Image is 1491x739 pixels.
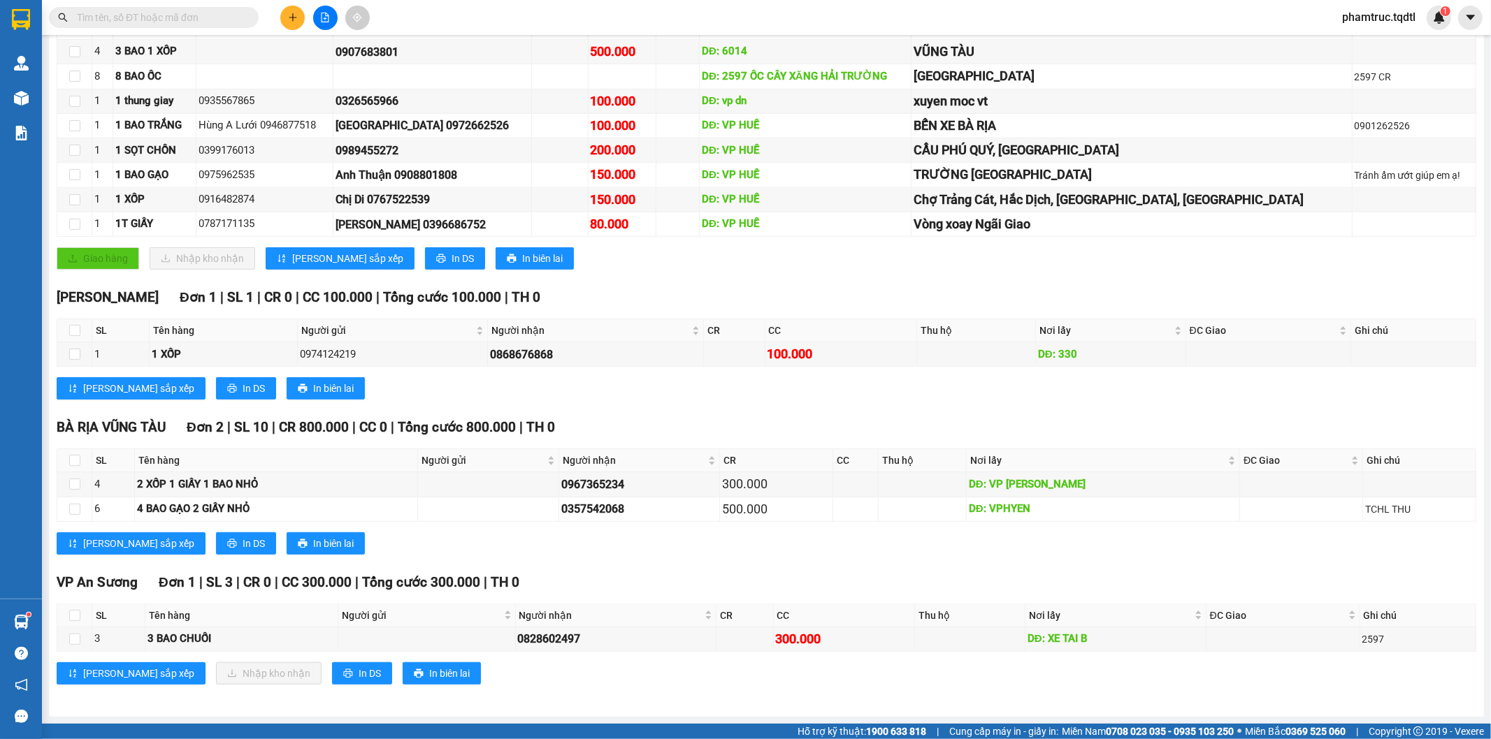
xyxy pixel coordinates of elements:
span: Miền Nam [1062,724,1234,739]
p: Nhận: [85,8,210,38]
div: 3 [94,631,143,647]
div: 0907683801 [336,43,530,61]
span: sort-ascending [68,383,78,395]
img: warehouse-icon [14,91,29,105]
button: printerIn DS [332,662,392,685]
div: 0974124219 [300,346,485,363]
span: Người nhận [519,608,702,623]
th: CC [833,449,879,472]
span: | [220,289,224,305]
strong: 0369 525 060 [1285,726,1346,737]
span: caret-down [1464,11,1477,24]
span: | [236,574,240,590]
div: DĐ: VP HUẾ [702,191,909,208]
div: VŨNG TÀU [914,42,1349,61]
th: Tên hàng [150,319,298,342]
div: 1 [94,93,110,110]
button: printerIn DS [216,532,276,555]
img: logo-vxr [12,9,30,30]
div: 100.000 [591,116,654,136]
div: DĐ: 330 [1038,346,1183,363]
span: [PERSON_NAME] [110,58,210,73]
span: 0 [28,79,36,94]
span: CR 0 [264,289,292,305]
span: [PERSON_NAME] sắp xếp [83,666,194,681]
div: 0357542068 [561,500,717,518]
span: 0971067169 [6,41,82,56]
span: | [257,289,261,305]
sup: 1 [1441,6,1450,16]
div: 1 XỐP [115,191,194,208]
th: SL [92,449,135,472]
div: 0787171135 [199,216,330,233]
div: 4 [94,43,110,60]
span: file-add [320,13,330,22]
span: 0946660127 [85,41,161,56]
span: Miền Bắc [1245,724,1346,739]
span: SL 10 [234,419,268,435]
div: Chợ Trảng Cát, Hắc Dịch, [GEOGRAPHIC_DATA], [GEOGRAPHIC_DATA] [914,190,1349,210]
div: 4 [94,476,132,493]
span: Nơi lấy [1039,323,1172,338]
span: VP Q12 [27,58,71,73]
div: 8 BAO ỐC [115,68,194,85]
span: | [376,289,380,305]
div: 1 [94,167,110,184]
sup: 1 [27,613,31,617]
button: uploadGiao hàng [57,247,139,270]
span: | [484,574,487,590]
img: warehouse-icon [14,56,29,71]
span: VP An Sương [6,8,65,38]
span: In biên lai [313,536,354,551]
button: printerIn DS [425,247,485,270]
span: | [352,419,356,435]
span: printer [298,383,308,395]
div: DĐ: VP HUẾ [702,216,909,233]
div: 1 BAO GẠO [115,167,194,184]
div: 150.000 [591,165,654,184]
span: BÀ RỊA VŨNG TÀU [57,419,166,435]
span: Người nhận [563,453,705,468]
div: DĐ: VP HUẾ [702,117,909,134]
span: CR 800.000 [279,419,349,435]
span: Nơi lấy [1029,608,1192,623]
div: 0868676868 [490,346,701,363]
div: Chị Di 0767522539 [336,191,530,208]
span: Hỗ trợ kỹ thuật: [798,724,926,739]
span: VP An Sương [57,574,138,590]
span: In biên lai [313,381,354,396]
div: 1 [94,346,147,363]
span: Đơn 2 [187,419,224,435]
span: In biên lai [429,666,470,681]
th: SL [92,604,145,627]
span: sort-ascending [68,539,78,550]
span: 6.800.000 [52,96,113,112]
span: CR: [4,79,24,94]
th: CC [765,319,918,342]
button: printerIn biên lai [403,662,481,685]
th: Tên hàng [145,604,338,627]
div: 2597 CR [1355,69,1474,85]
div: DĐ: vp dn [702,93,909,110]
div: 500.000 [591,42,654,61]
span: printer [343,668,353,680]
div: 1 [94,191,110,208]
div: 1 SỌT CHỒN [115,142,194,159]
div: 6 [94,501,132,518]
button: plus [280,6,305,30]
span: Nơi lấy [970,453,1225,468]
strong: 0708 023 035 - 0935 103 250 [1106,726,1234,737]
th: SL [92,319,150,342]
span: phamtruc.tqdtl [1331,8,1427,26]
div: 4 BAO GẠO 2 GIẤY NHỎ [137,501,415,518]
span: ⚪️ [1237,729,1241,734]
span: ĐC Giao [1244,453,1348,468]
div: 1 [94,216,110,233]
span: In DS [243,381,265,396]
div: 0399176013 [199,142,330,159]
div: 3 BAO 1 XỐP [115,43,194,60]
div: Vòng xoay Ngãi Giao [914,214,1349,234]
span: TH 0 [491,574,519,590]
span: SL 3 [206,574,233,590]
span: Tổng cước 300.000 [362,574,480,590]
